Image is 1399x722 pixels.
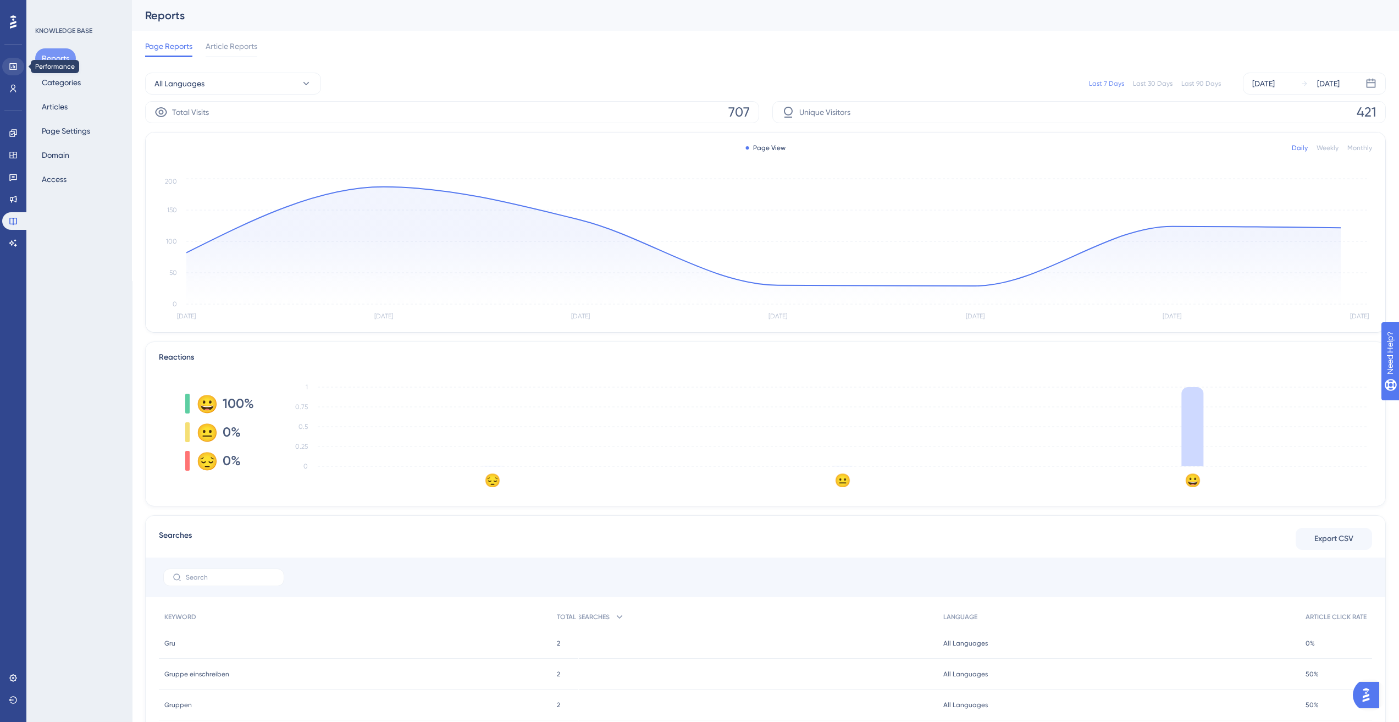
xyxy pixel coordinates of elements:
[35,26,92,35] div: KNOWLEDGE BASE
[223,423,241,441] span: 0%
[295,403,308,411] tspan: 0.75
[166,238,177,245] tspan: 100
[943,639,988,648] span: All Languages
[26,3,69,16] span: Need Help?
[728,103,750,121] span: 707
[1306,613,1367,621] span: ARTICLE CLICK RATE
[303,462,308,470] tspan: 0
[145,40,192,53] span: Page Reports
[172,106,209,119] span: Total Visits
[169,269,177,277] tspan: 50
[196,452,214,470] div: 😔
[145,73,321,95] button: All Languages
[177,312,196,320] tspan: [DATE]
[196,423,214,441] div: 😐
[164,670,229,679] span: Gruppe einschreiben
[745,144,786,152] div: Page View
[186,574,275,581] input: Search
[164,613,196,621] span: KEYWORD
[1347,144,1372,152] div: Monthly
[557,670,560,679] span: 2
[295,443,308,450] tspan: 0.25
[1296,528,1372,550] button: Export CSV
[799,106,850,119] span: Unique Visitors
[1317,77,1340,90] div: [DATE]
[1353,679,1386,712] iframe: UserGuiding AI Assistant Launcher
[571,312,590,320] tspan: [DATE]
[173,300,177,308] tspan: 0
[943,670,988,679] span: All Languages
[834,472,851,488] text: 😐
[966,312,985,320] tspan: [DATE]
[1292,144,1308,152] div: Daily
[557,613,610,621] span: TOTAL SEARCHES
[35,48,76,68] button: Reports
[1306,639,1315,648] span: 0%
[1185,472,1201,488] text: 😀
[145,8,1358,23] div: Reports
[1163,312,1181,320] tspan: [DATE]
[943,701,988,709] span: All Languages
[35,169,73,189] button: Access
[1350,312,1369,320] tspan: [DATE]
[1089,79,1124,88] div: Last 7 Days
[306,383,308,391] tspan: 1
[1357,103,1376,121] span: 421
[206,40,257,53] span: Article Reports
[159,351,1372,364] div: Reactions
[1306,670,1319,679] span: 50%
[35,97,74,117] button: Articles
[196,395,214,412] div: 😀
[943,613,977,621] span: LANGUAGE
[1133,79,1173,88] div: Last 30 Days
[35,73,87,92] button: Categories
[167,206,177,214] tspan: 150
[484,472,501,488] text: 😔
[1306,701,1319,709] span: 50%
[557,701,560,709] span: 2
[35,121,97,141] button: Page Settings
[165,178,177,185] tspan: 200
[557,639,560,648] span: 2
[298,423,308,431] tspan: 0.5
[1314,532,1353,545] span: Export CSV
[1252,77,1275,90] div: [DATE]
[374,312,393,320] tspan: [DATE]
[1181,79,1221,88] div: Last 90 Days
[164,701,192,709] span: Gruppen
[768,312,787,320] tspan: [DATE]
[1317,144,1339,152] div: Weekly
[164,639,175,648] span: Gru
[35,145,76,165] button: Domain
[154,77,204,90] span: All Languages
[223,452,241,470] span: 0%
[159,529,192,549] span: Searches
[223,395,254,412] span: 100%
